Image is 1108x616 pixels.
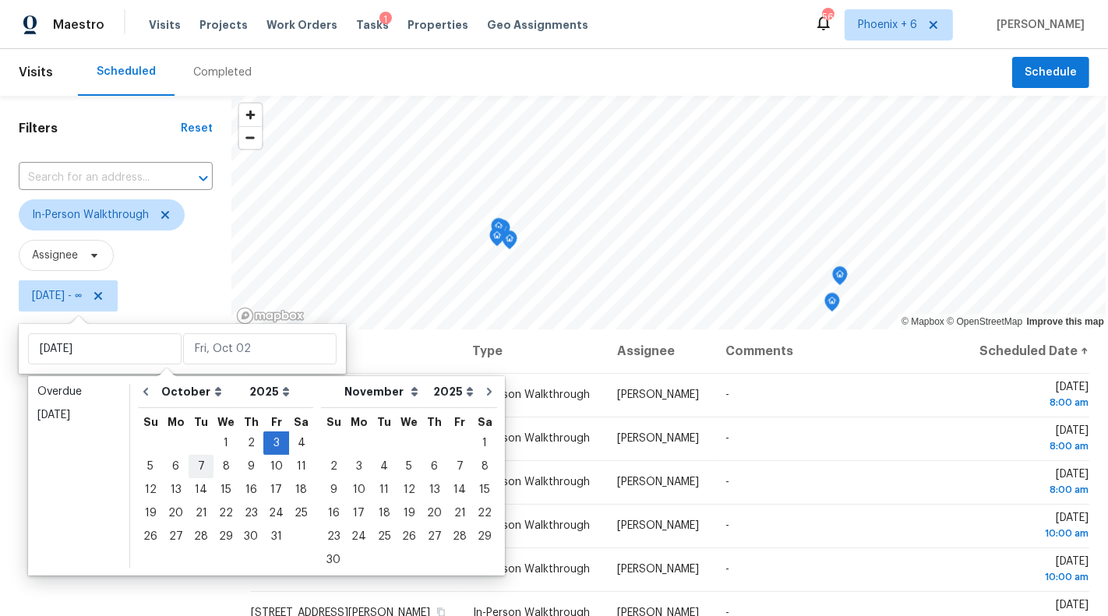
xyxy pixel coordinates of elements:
[472,455,497,478] div: Sat Nov 08 2025
[213,525,238,548] div: Wed Oct 29 2025
[397,502,422,525] div: Wed Nov 19 2025
[138,455,163,478] div: Sun Oct 05 2025
[238,525,263,548] div: Thu Oct 30 2025
[965,329,1089,373] th: Scheduled Date ↑
[238,456,263,477] div: 9
[447,502,472,524] div: 21
[163,502,189,525] div: Mon Oct 20 2025
[163,479,189,501] div: 13
[32,380,125,567] ul: Date picker shortcuts
[189,455,213,478] div: Tue Oct 07 2025
[238,478,263,502] div: Thu Oct 16 2025
[1012,57,1089,89] button: Schedule
[947,316,1022,327] a: OpenStreetMap
[372,502,397,524] div: 18
[189,479,213,501] div: 14
[289,479,313,501] div: 18
[422,525,447,548] div: Thu Nov 27 2025
[163,502,189,524] div: 20
[263,502,289,525] div: Fri Oct 24 2025
[472,432,497,454] div: 1
[138,526,163,547] div: 26
[502,231,517,255] div: Map marker
[617,564,699,575] span: [PERSON_NAME]
[263,479,289,501] div: 17
[263,478,289,502] div: Fri Oct 17 2025
[263,525,289,548] div: Fri Oct 31 2025
[143,417,158,428] abbr: Sunday
[1027,316,1104,327] a: Improve this map
[213,479,238,501] div: 15
[346,502,372,524] div: 17
[397,479,422,501] div: 12
[372,455,397,478] div: Tue Nov 04 2025
[617,433,699,444] span: [PERSON_NAME]
[372,502,397,525] div: Tue Nov 18 2025
[321,478,346,502] div: Sun Nov 09 2025
[447,456,472,477] div: 7
[157,380,245,403] select: Month
[321,502,346,524] div: 16
[977,526,1089,541] div: 10:00 am
[213,502,238,524] div: 22
[231,96,1106,329] canvas: Map
[372,525,397,548] div: Tue Nov 25 2025
[346,526,372,547] div: 24
[321,456,346,477] div: 2
[213,431,238,455] div: Wed Oct 01 2025
[37,384,120,400] div: Overdue
[289,455,313,478] div: Sat Oct 11 2025
[977,569,1089,585] div: 10:00 am
[238,455,263,478] div: Thu Oct 09 2025
[977,395,1089,410] div: 8:00 am
[460,329,605,373] th: Type
[189,525,213,548] div: Tue Oct 28 2025
[239,127,262,149] span: Zoom out
[346,502,372,525] div: Mon Nov 17 2025
[19,121,181,136] h1: Filters
[238,526,263,547] div: 30
[617,520,699,531] span: [PERSON_NAME]
[902,316,944,327] a: Mapbox
[725,433,729,444] span: -
[168,417,185,428] abbr: Monday
[213,455,238,478] div: Wed Oct 08 2025
[356,19,389,30] span: Tasks
[321,549,346,571] div: 30
[447,525,472,548] div: Fri Nov 28 2025
[189,526,213,547] div: 28
[189,456,213,477] div: 7
[321,548,346,572] div: Sun Nov 30 2025
[495,220,510,244] div: Map marker
[422,479,447,501] div: 13
[472,526,497,547] div: 29
[617,477,699,488] span: [PERSON_NAME]
[725,520,729,531] span: -
[478,376,501,407] button: Go to next month
[193,65,252,80] div: Completed
[163,456,189,477] div: 6
[346,456,372,477] div: 3
[271,417,282,428] abbr: Friday
[263,432,289,454] div: 3
[372,526,397,547] div: 25
[990,17,1085,33] span: [PERSON_NAME]
[473,564,590,575] span: In-Person Walkthrough
[977,469,1089,498] span: [DATE]
[163,478,189,502] div: Mon Oct 13 2025
[422,502,447,524] div: 20
[977,482,1089,498] div: 8:00 am
[725,477,729,488] span: -
[32,288,82,304] span: [DATE] - ∞
[181,121,213,136] div: Reset
[977,556,1089,585] span: [DATE]
[472,479,497,501] div: 15
[53,17,104,33] span: Maestro
[189,502,213,525] div: Tue Oct 21 2025
[977,438,1089,454] div: 8:00 am
[397,526,422,547] div: 26
[422,455,447,478] div: Thu Nov 06 2025
[149,17,181,33] span: Visits
[822,9,833,25] div: 56
[447,502,472,525] div: Fri Nov 21 2025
